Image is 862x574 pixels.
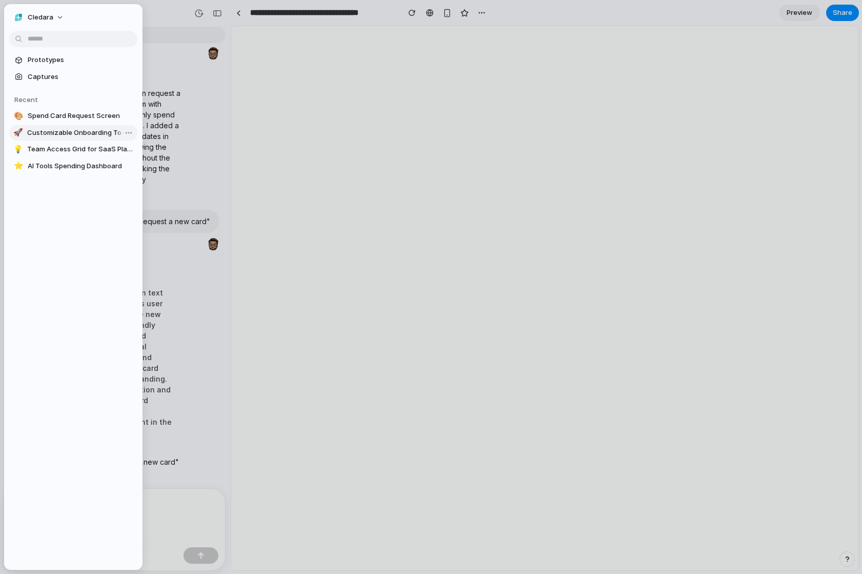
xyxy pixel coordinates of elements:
span: Prototypes [28,55,133,65]
div: 💡 [13,144,23,154]
div: 🚀 [13,128,23,138]
span: AI Tools Spending Dashboard [28,161,133,171]
a: 🚀Customizable Onboarding To-Do List [9,125,137,141]
span: Captures [28,72,133,82]
a: Captures [9,69,137,85]
span: Team Access Grid for SaaS Platforms [27,144,133,154]
a: 💡Team Access Grid for SaaS Platforms [9,142,137,157]
span: Spend Card Request Screen [28,111,133,121]
button: Cledara [9,9,69,26]
span: Recent [14,95,38,104]
div: ⭐ [13,161,24,171]
span: Cledara [28,12,53,23]
a: Prototypes [9,52,137,68]
div: 🎨 [13,111,24,121]
a: ⭐AI Tools Spending Dashboard [9,159,137,174]
span: Customizable Onboarding To-Do List [27,128,133,138]
a: 🎨Spend Card Request Screen [9,108,137,124]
